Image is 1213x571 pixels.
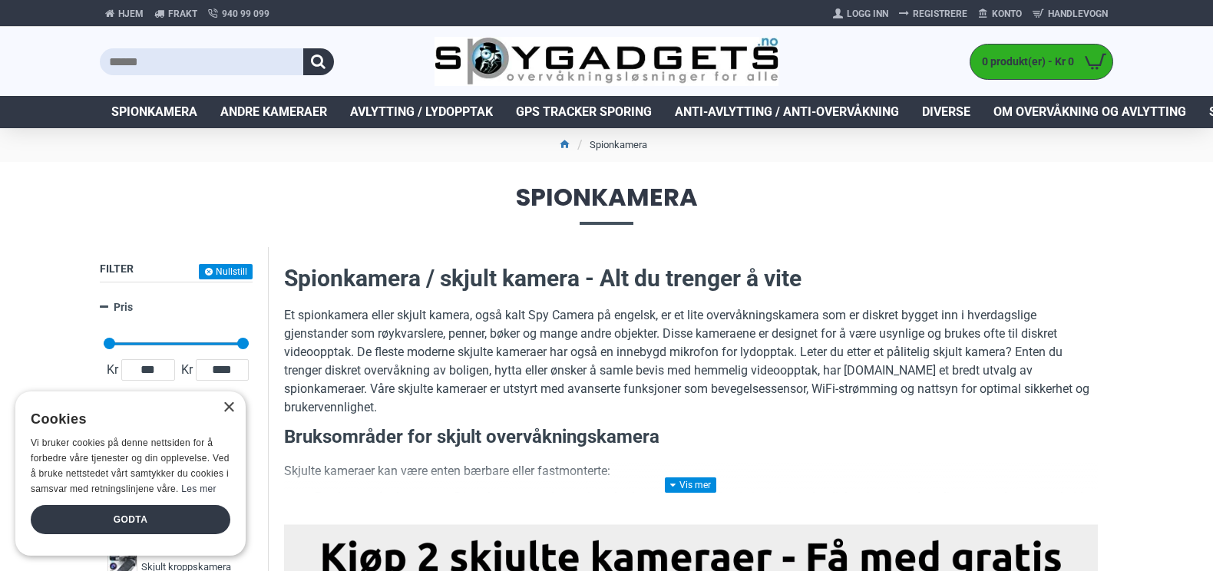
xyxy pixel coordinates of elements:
[284,462,1098,480] p: Skjulte kameraer kan være enten bærbare eller fastmonterte:
[284,262,1098,295] h2: Spionkamera / skjult kamera - Alt du trenger å vite
[350,103,493,121] span: Avlytting / Lydopptak
[223,402,234,414] div: Close
[504,96,663,128] a: GPS Tracker Sporing
[181,484,216,494] a: Les mer, opens a new window
[828,2,894,26] a: Logg Inn
[31,505,230,534] div: Godta
[315,488,1098,525] li: Disse kan tas med overalt og brukes til skjult filming i situasjoner der diskresjon er nødvendig ...
[222,7,269,21] span: 940 99 099
[1027,2,1113,26] a: Handlevogn
[100,262,134,275] span: Filter
[847,7,888,21] span: Logg Inn
[339,96,504,128] a: Avlytting / Lydopptak
[284,306,1098,417] p: Et spionkamera eller skjult kamera, også kalt Spy Camera på engelsk, er et lite overvåkningskamer...
[100,294,253,321] a: Pris
[111,103,197,121] span: Spionkamera
[992,7,1022,21] span: Konto
[911,96,982,128] a: Diverse
[970,45,1112,79] a: 0 produkt(er) - Kr 0
[993,103,1186,121] span: Om overvåkning og avlytting
[970,54,1078,70] span: 0 produkt(er) - Kr 0
[675,103,899,121] span: Anti-avlytting / Anti-overvåkning
[913,7,967,21] span: Registrere
[104,361,121,379] span: Kr
[315,490,454,504] strong: Bærbare spionkameraer:
[663,96,911,128] a: Anti-avlytting / Anti-overvåkning
[894,2,973,26] a: Registrere
[100,185,1113,224] span: Spionkamera
[168,7,197,21] span: Frakt
[199,264,253,279] button: Nullstill
[209,96,339,128] a: Andre kameraer
[284,424,1098,451] h3: Bruksområder for skjult overvåkningskamera
[516,103,652,121] span: GPS Tracker Sporing
[435,37,779,87] img: SpyGadgets.no
[973,2,1027,26] a: Konto
[1048,7,1108,21] span: Handlevogn
[118,7,144,21] span: Hjem
[31,403,220,436] div: Cookies
[922,103,970,121] span: Diverse
[178,361,196,379] span: Kr
[982,96,1198,128] a: Om overvåkning og avlytting
[31,437,230,493] span: Vi bruker cookies på denne nettsiden for å forbedre våre tjenester og din opplevelse. Ved å bruke...
[100,96,209,128] a: Spionkamera
[220,103,327,121] span: Andre kameraer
